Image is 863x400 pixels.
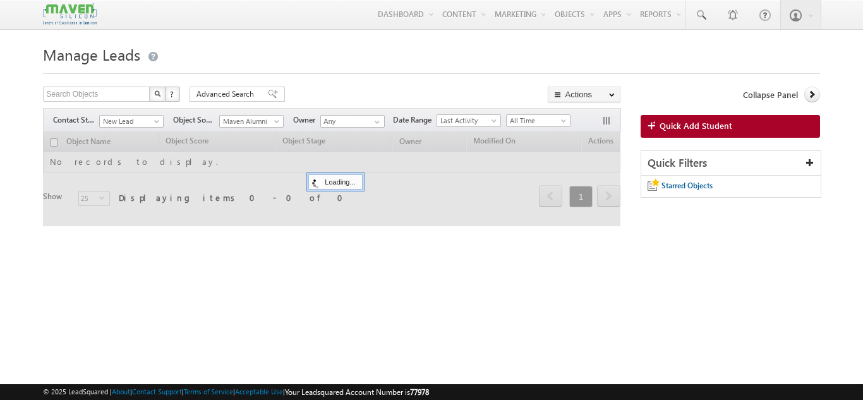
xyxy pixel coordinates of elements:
[393,114,437,126] span: Date Range
[99,115,164,128] a: New Lead
[219,115,284,128] a: Maven Alumni
[112,387,130,396] a: About
[437,115,497,126] span: Last Activity
[660,120,732,131] span: Quick Add Student
[184,387,233,396] a: Terms of Service
[220,116,280,127] span: Maven Alumni
[196,88,258,100] span: Advanced Search
[641,115,820,138] a: Quick Add Student
[165,87,180,102] button: ?
[53,114,99,126] span: Contact Stage
[43,386,429,398] span: © 2025 LeadSquared | | | | |
[100,116,160,127] span: New Lead
[507,115,567,126] span: All Time
[235,387,283,396] a: Acceptable Use
[154,90,160,97] img: Search
[132,387,182,396] a: Contact Support
[308,174,362,190] div: Loading...
[410,387,429,397] span: 77978
[170,88,176,99] span: ?
[43,3,96,25] img: Custom Logo
[743,89,798,100] span: Collapse Panel
[506,114,570,127] a: All Time
[43,44,140,64] span: Manage Leads
[368,116,383,128] a: Show All Items
[661,181,713,190] span: Starred Objects
[320,115,385,128] input: Type to Search
[173,114,219,126] span: Object Source
[437,114,501,127] a: Last Activity
[548,87,620,102] button: Actions
[641,151,821,176] div: Quick Filters
[293,114,320,126] span: Owner
[285,387,429,397] span: Your Leadsquared Account Number is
